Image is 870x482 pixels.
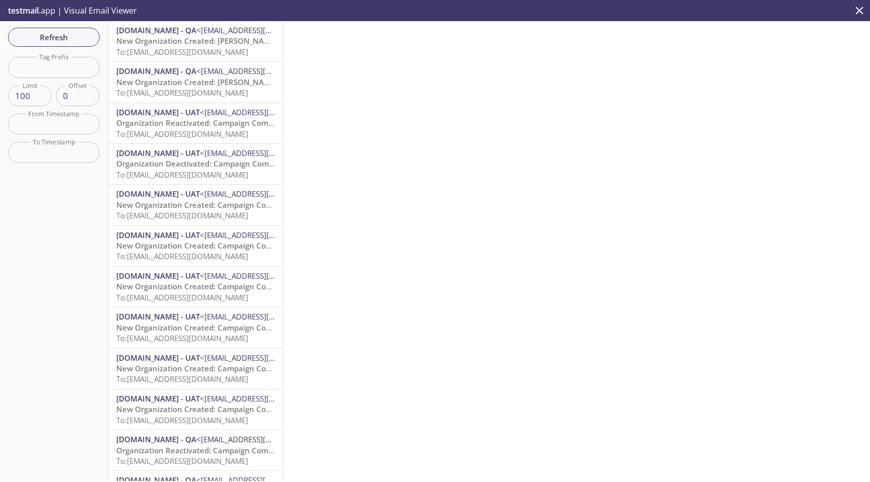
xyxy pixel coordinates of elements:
span: To: [EMAIL_ADDRESS][DOMAIN_NAME] [116,129,248,139]
span: To: [EMAIL_ADDRESS][DOMAIN_NAME] [116,333,248,343]
span: To: [EMAIL_ADDRESS][DOMAIN_NAME] [116,88,248,98]
span: [DOMAIN_NAME] - UAT [116,271,200,281]
span: testmail [8,5,39,16]
span: New Organization Created: Campaign Composer Integration Test-1.20251001.2 [116,323,405,333]
span: <[EMAIL_ADDRESS][DOMAIN_NAME]> [200,353,330,363]
div: [DOMAIN_NAME] - UAT<[EMAIL_ADDRESS][DOMAIN_NAME]>New Organization Created: Campaign Composer Inte... [108,307,283,348]
div: [DOMAIN_NAME] - UAT<[EMAIL_ADDRESS][DOMAIN_NAME]>New Organization Created: Campaign Composer Inte... [108,349,283,389]
span: New Organization Created: Campaign Composer Integration Test-1.20251001.2 [116,404,405,414]
div: [DOMAIN_NAME] - QA<[EMAIL_ADDRESS][DOMAIN_NAME]>New Organization Created: [PERSON_NAME], [PERSON_... [108,21,283,61]
div: [DOMAIN_NAME] - QA<[EMAIL_ADDRESS][DOMAIN_NAME]>New Organization Created: [PERSON_NAME] Inc 899 (... [108,62,283,102]
span: To: [EMAIL_ADDRESS][DOMAIN_NAME] [116,374,248,384]
span: To: [EMAIL_ADDRESS][DOMAIN_NAME] [116,292,248,302]
span: New Organization Created: Campaign Composer Integration Test-1.20251001.2 [116,363,405,373]
span: <[EMAIL_ADDRESS][DOMAIN_NAME]> [200,148,330,158]
span: [DOMAIN_NAME] - QA [116,434,196,444]
span: To: [EMAIL_ADDRESS][DOMAIN_NAME] [116,251,248,261]
span: Organization Deactivated: Campaign Composer Integration Test-1.20251001.2 [116,158,401,169]
div: [DOMAIN_NAME] - UAT<[EMAIL_ADDRESS][DOMAIN_NAME]>New Organization Created: Campaign Composer Inte... [108,226,283,266]
span: <[EMAIL_ADDRESS][DOMAIN_NAME]> [200,393,330,404]
span: [DOMAIN_NAME] - UAT [116,107,200,117]
span: New Organization Created: [PERSON_NAME] Inc 899 (E2E) [116,77,326,87]
button: Refresh [8,28,100,47]
span: To: [EMAIL_ADDRESS][DOMAIN_NAME] [116,415,248,425]
div: [DOMAIN_NAME] - UAT<[EMAIL_ADDRESS][DOMAIN_NAME]>New Organization Created: Campaign Composer Inte... [108,185,283,225]
span: Refresh [16,31,92,44]
span: <[EMAIL_ADDRESS][DOMAIN_NAME]> [200,271,330,281]
div: [DOMAIN_NAME] - UAT<[EMAIL_ADDRESS][DOMAIN_NAME]>New Organization Created: Campaign Composer Inte... [108,267,283,307]
span: <[EMAIL_ADDRESS][DOMAIN_NAME]> [200,311,330,322]
span: <[EMAIL_ADDRESS][DOMAIN_NAME]> [196,434,327,444]
div: [DOMAIN_NAME] - UAT<[EMAIL_ADDRESS][DOMAIN_NAME]>Organization Deactivated: Campaign Composer Inte... [108,144,283,184]
span: [DOMAIN_NAME] - UAT [116,189,200,199]
span: Organization Reactivated: Campaign Composer Integration Test-1.20251001.2 [116,445,401,455]
span: New Organization Created: Campaign Composer Integration Test-1.20251001.2 [116,200,405,210]
div: [DOMAIN_NAME] - UAT<[EMAIL_ADDRESS][DOMAIN_NAME]>Organization Reactivated: Campaign Composer Inte... [108,103,283,143]
span: To: [EMAIL_ADDRESS][DOMAIN_NAME] [116,170,248,180]
span: [DOMAIN_NAME] - UAT [116,311,200,322]
span: <[EMAIL_ADDRESS][DOMAIN_NAME]> [200,107,330,117]
span: [DOMAIN_NAME] - UAT [116,353,200,363]
span: [DOMAIN_NAME] - QA [116,25,196,35]
span: [DOMAIN_NAME] - UAT [116,393,200,404]
span: [DOMAIN_NAME] - UAT [116,230,200,240]
span: New Organization Created: Campaign Composer Integration Test-1.20251001.2 [116,240,405,251]
div: [DOMAIN_NAME] - UAT<[EMAIL_ADDRESS][DOMAIN_NAME]>New Organization Created: Campaign Composer Inte... [108,389,283,430]
span: To: [EMAIL_ADDRESS][DOMAIN_NAME] [116,210,248,220]
span: <[EMAIL_ADDRESS][DOMAIN_NAME]> [200,189,330,199]
span: [DOMAIN_NAME] - UAT [116,148,200,158]
span: <[EMAIL_ADDRESS][DOMAIN_NAME]> [196,25,327,35]
span: <[EMAIL_ADDRESS][DOMAIN_NAME]> [200,230,330,240]
span: Organization Reactivated: Campaign Composer Integration Test-1.20251001.2 [116,118,401,128]
span: New Organization Created: Campaign Composer Integration Test-1.20251001.2 [116,281,405,291]
div: [DOMAIN_NAME] - QA<[EMAIL_ADDRESS][DOMAIN_NAME]>Organization Reactivated: Campaign Composer Integ... [108,430,283,470]
span: <[EMAIL_ADDRESS][DOMAIN_NAME]> [196,66,327,76]
span: New Organization Created: [PERSON_NAME], [PERSON_NAME] and [PERSON_NAME] 890 [116,36,435,46]
span: To: [EMAIL_ADDRESS][DOMAIN_NAME] [116,456,248,466]
span: To: [EMAIL_ADDRESS][DOMAIN_NAME] [116,47,248,57]
span: [DOMAIN_NAME] - QA [116,66,196,76]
